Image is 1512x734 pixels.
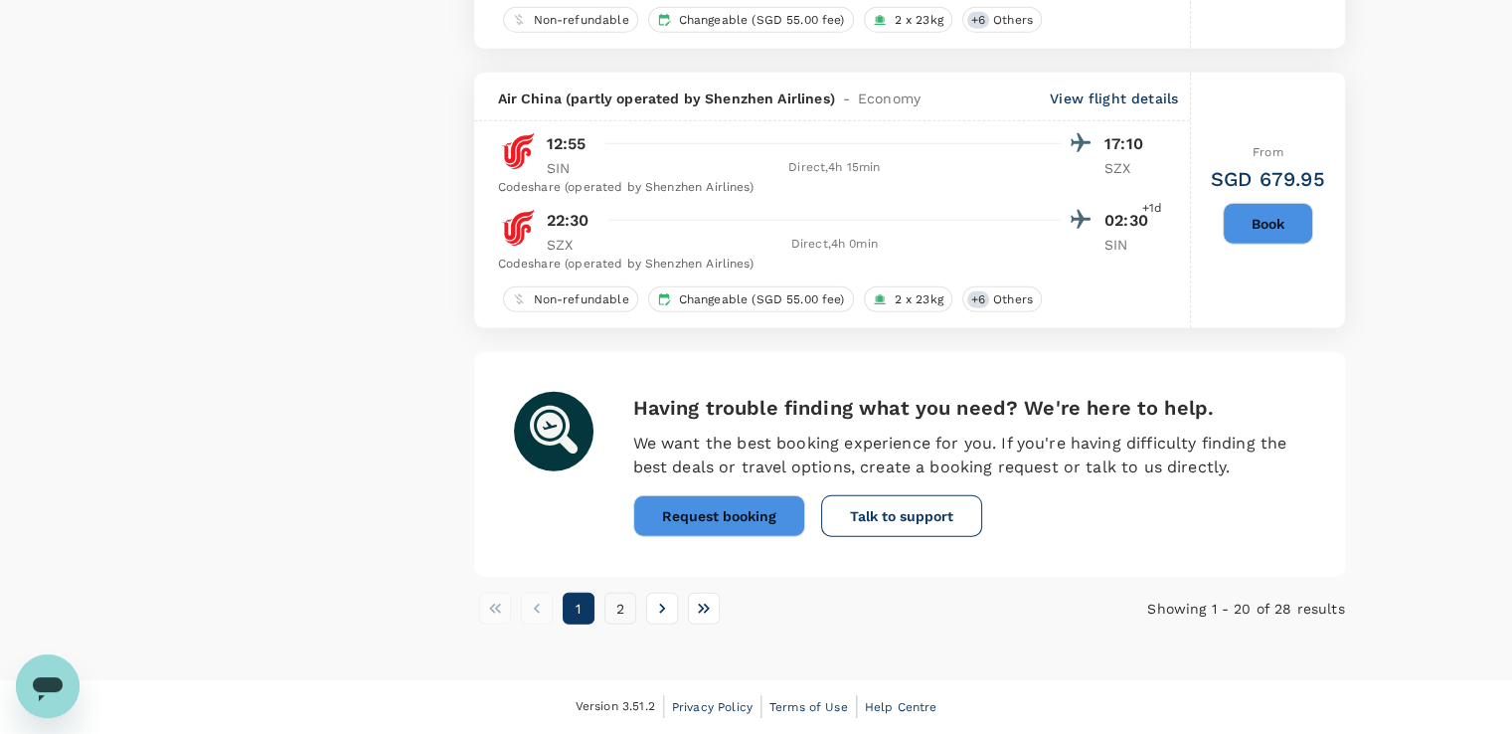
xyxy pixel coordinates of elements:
span: Others [985,12,1041,29]
p: View flight details [1050,89,1178,108]
h6: SGD 679.95 [1211,163,1325,195]
p: 22:30 [547,209,589,233]
span: 2 x 23kg [887,291,951,308]
div: Non-refundable [503,7,638,33]
a: Privacy Policy [672,696,753,718]
span: Privacy Policy [672,700,753,714]
span: Non-refundable [526,291,637,308]
p: 17:10 [1104,132,1154,156]
p: 12:55 [547,132,587,156]
p: SIN [547,158,596,178]
div: +6Others [962,7,1042,33]
p: We want the best booking experience for you. If you're having difficulty finding the best deals o... [633,432,1305,479]
button: Go to last page [688,593,720,625]
span: From [1253,145,1283,159]
span: Others [985,291,1041,308]
span: +1d [1142,199,1162,219]
span: + 6 [967,12,989,29]
div: 2 x 23kg [864,286,952,312]
button: Request booking [633,495,805,537]
h6: Having trouble finding what you need? We're here to help. [633,392,1305,424]
span: Air China (partly operated by Shenzhen Airlines) [498,89,835,108]
nav: pagination navigation [474,593,1055,625]
button: Go to page 2 [604,593,636,625]
span: Version 3.51.2 [576,697,655,717]
img: CA [498,131,538,171]
span: Help Centre [865,700,937,714]
div: Non-refundable [503,286,638,312]
span: Terms of Use [769,700,848,714]
span: Changeable (SGD 55.00 fee) [671,12,853,29]
span: Changeable (SGD 55.00 fee) [671,291,853,308]
p: Showing 1 - 20 of 28 results [1055,599,1345,619]
p: SZX [547,235,596,255]
button: Book [1223,203,1313,245]
div: Direct , 4h 0min [608,235,1062,255]
div: Codeshare (operated by Shenzhen Airlines) [498,255,1155,275]
div: Direct , 4h 15min [608,158,1062,178]
button: Go to next page [646,593,678,625]
div: +6Others [962,286,1042,312]
iframe: Button to launch messaging window [16,654,80,718]
p: SIN [1104,235,1154,255]
button: Talk to support [821,495,982,537]
span: - [835,89,858,108]
span: Economy [858,89,921,108]
button: page 1 [563,593,594,625]
div: 2 x 23kg [864,7,952,33]
div: Codeshare (operated by Shenzhen Airlines) [498,178,1155,198]
img: CA [498,208,538,248]
span: 2 x 23kg [887,12,951,29]
p: SZX [1104,158,1154,178]
a: Help Centre [865,696,937,718]
div: Changeable (SGD 55.00 fee) [648,7,854,33]
p: 02:30 [1104,209,1154,233]
span: + 6 [967,291,989,308]
div: Changeable (SGD 55.00 fee) [648,286,854,312]
a: Terms of Use [769,696,848,718]
span: Non-refundable [526,12,637,29]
